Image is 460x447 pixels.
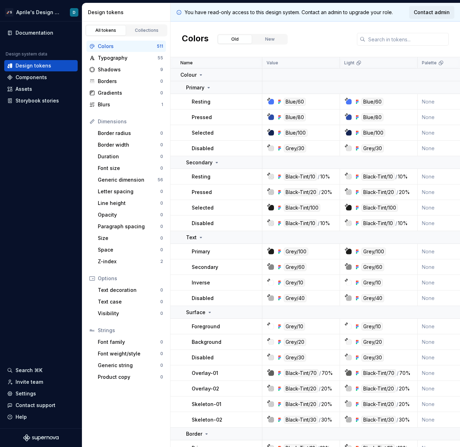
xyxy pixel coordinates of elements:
p: Pressed [192,114,212,121]
h2: Colors [182,33,209,46]
div: Line height [98,200,160,207]
div: 0 [160,200,163,206]
div: Black-Tint/30 [284,416,318,424]
a: Space0 [95,244,166,255]
div: / [396,188,398,196]
div: Black-Tint/100 [284,204,320,212]
div: Grey/30 [284,354,306,361]
a: Border radius0 [95,128,166,139]
div: Generic dimension [98,176,157,183]
div: Grey/20 [362,338,384,346]
div: Grey/10 [362,323,383,330]
div: 0 [160,311,163,316]
div: Design tokens [16,62,51,69]
div: 0 [160,78,163,84]
div: / [396,400,398,408]
a: Font size0 [95,163,166,174]
div: Border radius [98,130,160,137]
a: Design tokens [4,60,78,71]
p: Selected [192,129,214,136]
div: Blue/100 [284,129,307,137]
div: Grey/60 [284,263,306,271]
button: Search ⌘K [4,365,78,376]
p: Inverse [192,279,210,286]
p: You have read-only access to this design system. Contact an admin to upgrade your role. [185,9,393,16]
a: Border width0 [95,139,166,151]
p: Disabled [192,220,214,227]
div: Search ⌘K [16,367,42,374]
div: 70% [322,369,333,377]
div: / [319,385,321,393]
div: Grey/10 [284,323,305,330]
p: Resting [192,98,210,105]
div: Black-Tint/10 [362,173,395,181]
a: Shadows9 [86,64,166,75]
div: 10% [398,173,408,181]
div: Colors [98,43,157,50]
div: All tokens [88,28,124,33]
div: Grey/60 [362,263,384,271]
a: Contact admin [409,6,454,19]
div: Black-Tint/100 [362,204,398,212]
div: Grey/30 [362,145,384,152]
div: 0 [160,212,163,218]
p: Overlay-02 [192,385,219,392]
div: 0 [160,339,163,345]
div: Letter spacing [98,188,160,195]
div: Black-Tint/30 [362,416,396,424]
p: Disabled [192,354,214,361]
div: Black-Tint/10 [284,173,317,181]
div: Product copy [98,374,160,381]
div: / [397,369,399,377]
div: 0 [160,363,163,368]
div: 0 [160,90,163,96]
div: Dimensions [98,118,163,125]
div: Black-Tint/10 [362,219,395,227]
div: Invite team [16,378,43,386]
div: Z-index [98,258,160,265]
div: Font size [98,165,160,172]
div: / [319,188,321,196]
div: Strings [98,327,163,334]
div: / [319,400,321,408]
p: Value [267,60,278,66]
a: Generic string0 [95,360,166,371]
div: Grey/100 [284,248,308,255]
div: Grey/10 [284,279,305,287]
div: Typography [98,54,157,61]
div: Grey/100 [362,248,386,255]
div: 0 [160,189,163,194]
a: Settings [4,388,78,399]
div: 1 [161,102,163,107]
div: Black-Tint/20 [284,385,318,393]
div: Aprile's Design System [16,9,61,16]
p: Primary [192,248,210,255]
div: 20% [321,385,332,393]
a: Colors511 [86,41,166,52]
a: Line height0 [95,198,166,209]
p: Text [186,234,197,241]
a: Text decoration0 [95,284,166,296]
div: Black-Tint/70 [362,369,396,377]
div: Text case [98,298,160,305]
div: 511 [157,43,163,49]
span: Contact admin [414,9,450,16]
p: Disabled [192,145,214,152]
div: Border width [98,141,160,148]
p: Overlay-01 [192,370,218,377]
div: Opacity [98,211,160,218]
div: / [319,416,321,424]
p: Palette [422,60,437,66]
div: Documentation [16,29,53,36]
div: Size [98,235,160,242]
div: 20% [399,400,410,408]
p: Skeleton-02 [192,416,222,423]
div: 0 [160,235,163,241]
div: Components [16,74,47,81]
a: Generic dimension56 [95,174,166,186]
button: Help [4,411,78,423]
div: / [318,173,319,181]
button: 🚀SAprile's Design SystemD [1,5,80,20]
div: Borders [98,78,160,85]
a: Assets [4,83,78,95]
